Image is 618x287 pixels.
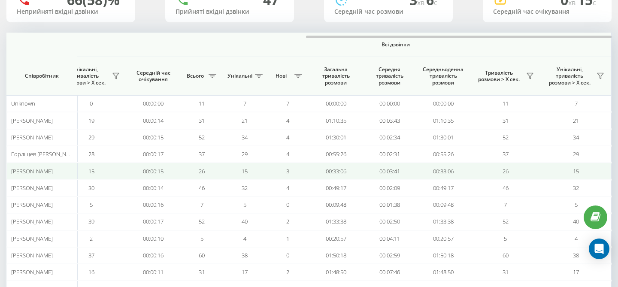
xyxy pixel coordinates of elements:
[334,8,442,15] div: Середній час розмови
[503,150,509,158] span: 37
[286,184,289,192] span: 4
[416,129,470,146] td: 01:30:01
[206,41,586,48] span: Всі дзвінки
[575,100,578,107] span: 7
[242,133,248,141] span: 34
[493,8,601,15] div: Середній час очікування
[503,133,509,141] span: 52
[363,112,416,129] td: 00:03:43
[309,146,363,163] td: 00:55:26
[270,73,292,79] span: Нові
[88,218,94,225] span: 39
[369,66,410,86] span: Середня тривалість розмови
[127,196,180,213] td: 00:00:16
[242,167,248,175] span: 15
[545,66,594,86] span: Унікальні, тривалість розмови > Х сек.
[286,133,289,141] span: 4
[242,251,248,259] span: 38
[127,146,180,163] td: 00:00:17
[227,73,252,79] span: Унікальні
[474,69,524,83] span: Тривалість розмови > Х сек.
[88,133,94,141] span: 29
[363,213,416,230] td: 00:02:50
[286,235,289,242] span: 1
[242,218,248,225] span: 40
[573,150,579,158] span: 29
[503,251,509,259] span: 60
[243,100,246,107] span: 7
[503,100,509,107] span: 11
[286,218,289,225] span: 2
[242,117,248,124] span: 21
[286,268,289,276] span: 2
[88,251,94,259] span: 37
[11,167,53,175] span: [PERSON_NAME]
[503,117,509,124] span: 31
[416,230,470,247] td: 00:20:57
[11,117,53,124] span: [PERSON_NAME]
[127,230,180,247] td: 00:00:10
[309,213,363,230] td: 01:33:38
[363,129,416,146] td: 00:02:34
[573,251,579,259] span: 38
[416,146,470,163] td: 00:55:26
[199,100,205,107] span: 11
[11,150,79,158] span: Горліщев [PERSON_NAME]
[309,180,363,196] td: 00:49:17
[309,95,363,112] td: 00:00:00
[11,201,53,208] span: [PERSON_NAME]
[363,146,416,163] td: 00:02:31
[11,100,35,107] span: Unknown
[503,167,509,175] span: 26
[242,184,248,192] span: 32
[423,66,463,86] span: Середньоденна тривалість розмови
[286,150,289,158] span: 4
[127,264,180,281] td: 00:00:11
[88,117,94,124] span: 19
[185,73,206,79] span: Всього
[199,167,205,175] span: 26
[199,251,205,259] span: 60
[416,247,470,264] td: 01:50:18
[127,112,180,129] td: 00:00:14
[309,230,363,247] td: 00:20:57
[363,180,416,196] td: 00:02:09
[416,112,470,129] td: 01:10:35
[199,150,205,158] span: 37
[363,95,416,112] td: 00:00:00
[286,201,289,208] span: 0
[503,218,509,225] span: 52
[11,251,53,259] span: [PERSON_NAME]
[363,196,416,213] td: 00:01:38
[88,268,94,276] span: 16
[573,184,579,192] span: 32
[127,95,180,112] td: 00:00:00
[309,264,363,281] td: 01:48:50
[133,69,173,83] span: Середній час очікування
[363,163,416,179] td: 00:03:41
[573,218,579,225] span: 40
[242,268,248,276] span: 17
[575,201,578,208] span: 5
[176,8,284,15] div: Прийняті вхідні дзвінки
[416,163,470,179] td: 00:33:06
[309,112,363,129] td: 01:10:35
[573,167,579,175] span: 15
[416,95,470,112] td: 00:00:00
[243,201,246,208] span: 5
[504,235,507,242] span: 5
[127,247,180,264] td: 00:00:16
[88,150,94,158] span: 28
[286,167,289,175] span: 3
[199,218,205,225] span: 52
[127,213,180,230] td: 00:00:17
[242,150,248,158] span: 29
[199,184,205,192] span: 46
[127,129,180,146] td: 00:00:15
[286,251,289,259] span: 0
[199,268,205,276] span: 31
[14,73,70,79] span: Співробітник
[11,268,53,276] span: [PERSON_NAME]
[286,117,289,124] span: 4
[416,180,470,196] td: 00:49:17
